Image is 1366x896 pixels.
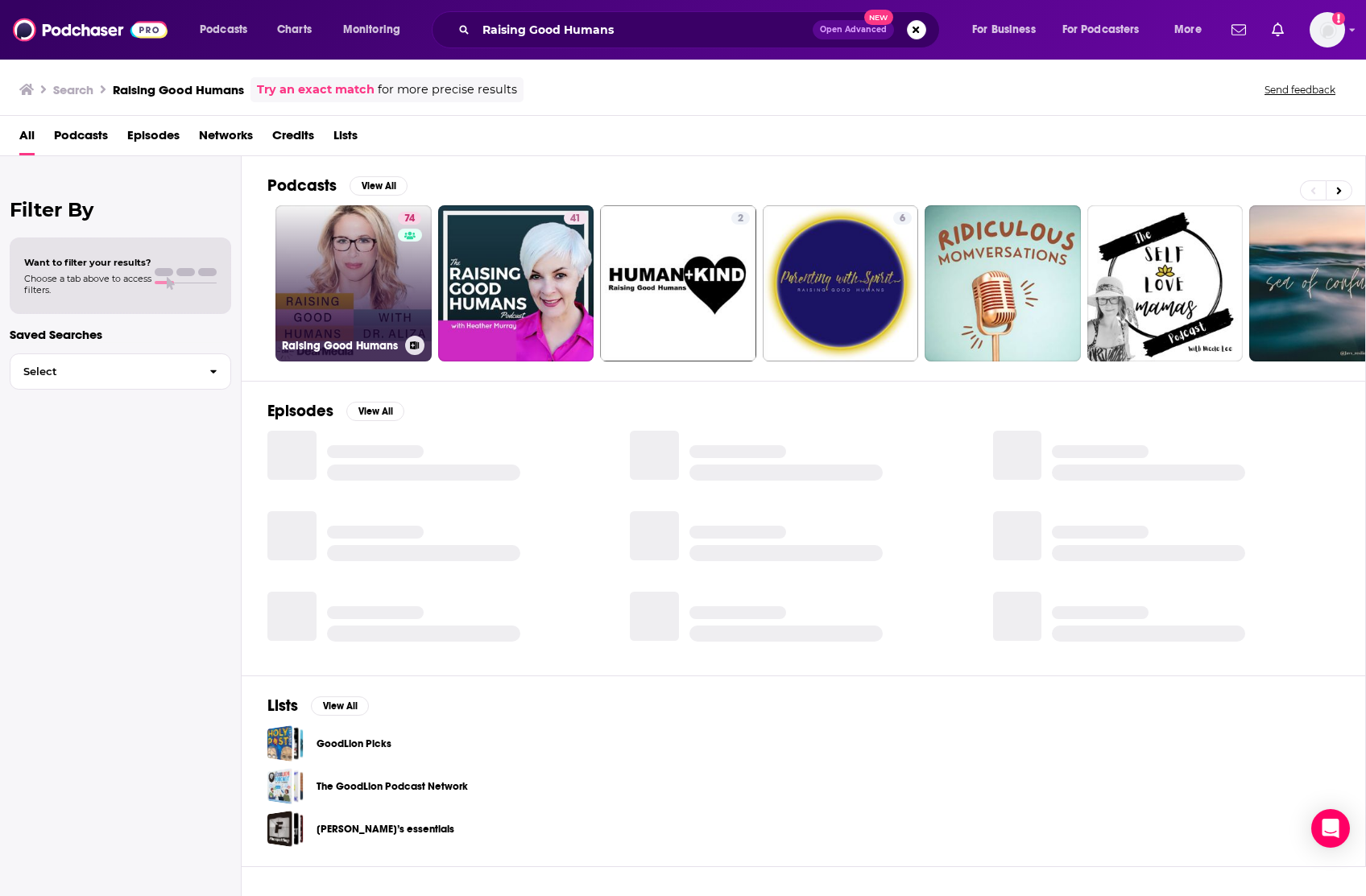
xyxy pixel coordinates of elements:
[267,175,408,196] a: PodcastsView All
[398,212,421,225] a: 74
[1265,16,1290,43] a: Show notifications dropdown
[972,19,1036,41] span: For Business
[1332,12,1345,25] svg: Add a profile image
[961,17,1056,43] button: open menu
[317,778,468,795] a: The GoodLion Podcast Network
[277,19,312,41] span: Charts
[1225,16,1252,43] a: Show notifications dropdown
[275,205,432,361] a: 74Raising Good Humans
[763,205,919,361] a: 6
[317,735,391,753] a: GoodLion Picks
[813,20,894,39] button: Open AdvancedNew
[350,176,408,196] button: View All
[333,122,358,155] a: Lists
[53,82,93,97] h3: Search
[476,17,813,43] input: Search podcasts, credits, & more...
[564,212,587,225] a: 41
[1062,19,1140,41] span: For Podcasters
[113,82,244,97] h3: Raising Good Humans
[317,820,454,838] a: [PERSON_NAME]’s essentials
[10,198,231,221] h2: Filter By
[900,211,905,227] span: 6
[200,19,247,41] span: Podcasts
[199,122,253,155] a: Networks
[282,339,399,353] h3: Raising Good Humans
[10,327,231,342] p: Saved Searches
[447,11,955,48] div: Search podcasts, credits, & more...
[267,811,304,847] a: Tom’s essentials
[257,81,375,99] a: Try an exact match
[10,353,231,390] button: Select
[570,211,581,227] span: 41
[127,122,180,155] a: Episodes
[438,205,594,361] a: 41
[1052,17,1163,43] button: open menu
[404,211,415,227] span: 74
[1310,12,1345,47] button: Show profile menu
[600,205,756,361] a: 2
[267,696,369,716] a: ListsView All
[267,768,304,804] a: The GoodLion Podcast Network
[738,211,743,227] span: 2
[1260,83,1340,97] button: Send feedback
[332,17,421,43] button: open menu
[1163,17,1222,43] button: open menu
[267,175,337,196] h2: Podcasts
[24,257,151,268] span: Want to filter your results?
[272,122,314,155] a: Credits
[267,401,333,421] h2: Episodes
[1310,12,1345,47] img: User Profile
[378,81,517,99] span: for more precise results
[24,273,151,295] span: Choose a tab above to access filters.
[267,725,304,762] a: GoodLion Picks
[267,17,321,43] a: Charts
[1311,809,1350,848] div: Open Intercom Messenger
[731,212,750,225] a: 2
[188,17,268,43] button: open menu
[10,366,197,377] span: Select
[311,696,369,716] button: View All
[820,26,887,34] span: Open Advanced
[267,401,404,421] a: EpisodesView All
[1310,12,1345,47] span: Logged in as gracemyron
[19,122,35,155] a: All
[864,10,893,25] span: New
[343,19,400,41] span: Monitoring
[346,402,404,421] button: View All
[54,122,108,155] a: Podcasts
[13,14,168,45] img: Podchaser - Follow, Share and Rate Podcasts
[267,696,298,716] h2: Lists
[1174,19,1202,41] span: More
[893,212,912,225] a: 6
